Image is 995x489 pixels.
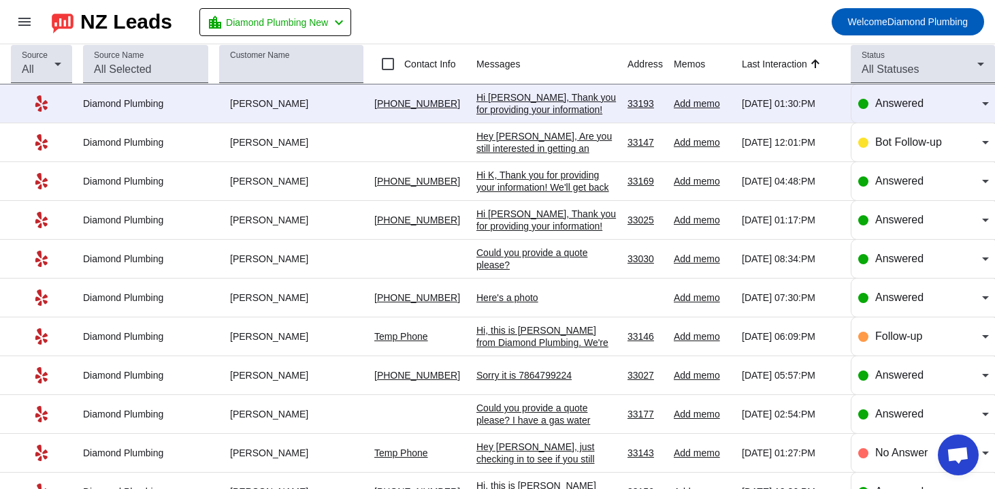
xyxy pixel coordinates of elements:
[627,330,663,343] div: 33146
[674,408,731,420] div: Add memo
[374,98,460,109] a: [PHONE_NUMBER]
[83,214,208,226] div: Diamond Plumbing
[374,331,428,342] a: Temp Phone
[476,169,617,218] div: Hi K, Thank you for providing your information! We'll get back to you as soon as possible. Thank ...
[219,408,363,420] div: [PERSON_NAME]
[875,447,928,458] span: No Answer
[848,16,887,27] span: Welcome
[374,215,460,225] a: [PHONE_NUMBER]
[83,447,208,459] div: Diamond Plumbing
[742,408,840,420] div: [DATE] 02:54:PM
[83,97,208,110] div: Diamond Plumbing
[219,330,363,343] div: [PERSON_NAME]
[476,324,617,459] div: Hi, this is [PERSON_NAME] from Diamond Plumbing. We're following up on your recent plumbing servi...
[476,247,617,271] div: Could you provide a quote please?
[52,10,74,33] img: logo
[331,14,347,31] mat-icon: chevron_left
[674,97,731,110] div: Add memo
[219,253,363,265] div: [PERSON_NAME]
[33,251,50,267] mat-icon: Yelp
[674,291,731,304] div: Add memo
[476,291,617,304] div: Here's a photo
[627,44,674,84] th: Address
[476,130,617,179] div: Hey [PERSON_NAME], Are you still interested in getting an estimate? Is there a good number to rea...
[674,330,731,343] div: Add memo
[83,369,208,381] div: Diamond Plumbing
[83,291,208,304] div: Diamond Plumbing
[862,63,919,75] span: All Statuses
[627,175,663,187] div: 33169
[83,253,208,265] div: Diamond Plumbing
[627,97,663,110] div: 33193
[627,369,663,381] div: 33027
[374,292,460,303] a: [PHONE_NUMBER]
[33,289,50,306] mat-icon: Yelp
[80,12,172,31] div: NZ Leads
[742,214,840,226] div: [DATE] 01:17:PM
[22,51,48,60] mat-label: Source
[476,402,617,451] div: Could you provide a quote please? I have a gas water heater and want to change it to a tankless w...
[476,208,617,257] div: Hi [PERSON_NAME], Thank you for providing your information! We'll get back to you as soon as poss...
[83,330,208,343] div: Diamond Plumbing
[627,447,663,459] div: 33143
[33,406,50,422] mat-icon: Yelp
[33,134,50,151] mat-icon: Yelp
[219,97,363,110] div: [PERSON_NAME]
[219,214,363,226] div: [PERSON_NAME]
[674,214,731,226] div: Add memo
[33,95,50,112] mat-icon: Yelp
[742,253,840,265] div: [DATE] 08:34:PM
[83,408,208,420] div: Diamond Plumbing
[875,408,924,420] span: Answered
[219,175,363,187] div: [PERSON_NAME]
[674,175,731,187] div: Add memo
[219,136,363,148] div: [PERSON_NAME]
[674,253,731,265] div: Add memo
[476,91,617,140] div: Hi [PERSON_NAME], Thank you for providing your information! We'll get back to you as soon as poss...
[875,291,924,303] span: Answered
[402,57,456,71] label: Contact Info
[476,369,617,381] div: Sorry it is 7864799224
[742,447,840,459] div: [DATE] 01:27:PM
[83,175,208,187] div: Diamond Plumbing
[674,369,731,381] div: Add memo
[674,447,731,459] div: Add memo
[832,8,984,35] button: WelcomeDiamond Plumbing
[742,330,840,343] div: [DATE] 06:09:PM
[374,447,428,458] a: Temp Phone
[627,136,663,148] div: 33147
[875,97,924,109] span: Answered
[199,8,351,36] button: Diamond Plumbing New
[627,253,663,265] div: 33030
[374,176,460,187] a: [PHONE_NUMBER]
[875,253,924,264] span: Answered
[627,214,663,226] div: 33025
[207,14,223,31] mat-icon: location_city
[742,57,807,71] div: Last Interaction
[627,408,663,420] div: 33177
[862,51,885,60] mat-label: Status
[219,447,363,459] div: [PERSON_NAME]
[33,173,50,189] mat-icon: Yelp
[219,369,363,381] div: [PERSON_NAME]
[742,136,840,148] div: [DATE] 12:01:PM
[742,175,840,187] div: [DATE] 04:48:PM
[742,291,840,304] div: [DATE] 07:30:PM
[219,291,363,304] div: [PERSON_NAME]
[230,51,289,60] mat-label: Customer Name
[226,13,328,32] span: Diamond Plumbing New
[875,175,924,187] span: Answered
[83,136,208,148] div: Diamond Plumbing
[848,12,968,31] span: Diamond Plumbing
[742,369,840,381] div: [DATE] 05:57:PM
[94,61,197,78] input: All Selected
[22,63,34,75] span: All
[33,212,50,228] mat-icon: Yelp
[16,14,33,30] mat-icon: menu
[742,97,840,110] div: [DATE] 01:30:PM
[476,44,627,84] th: Messages
[33,367,50,383] mat-icon: Yelp
[374,370,460,381] a: [PHONE_NUMBER]
[875,369,924,381] span: Answered
[94,51,144,60] mat-label: Source Name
